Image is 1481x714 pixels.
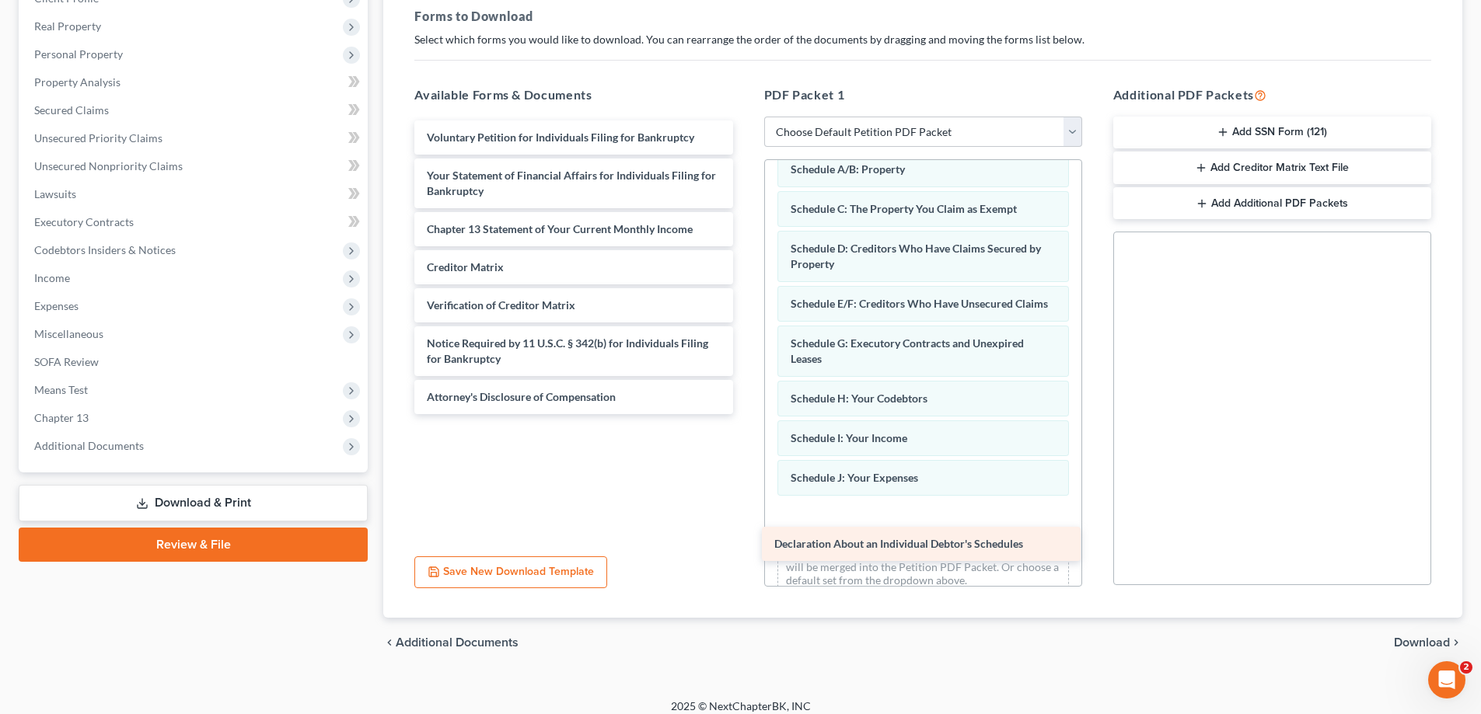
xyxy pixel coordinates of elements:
[791,392,927,405] span: Schedule H: Your Codebtors
[34,159,183,172] span: Unsecured Nonpriority Claims
[22,180,368,208] a: Lawsuits
[34,411,89,424] span: Chapter 13
[34,327,103,340] span: Miscellaneous
[427,336,708,365] span: Notice Required by 11 U.S.C. § 342(b) for Individuals Filing for Bankruptcy
[22,348,368,376] a: SOFA Review
[34,187,76,200] span: Lawsuits
[1394,636,1450,649] span: Download
[1113,187,1431,220] button: Add Additional PDF Packets
[791,202,1017,215] span: Schedule C: The Property You Claim as Exempt
[22,124,368,152] a: Unsecured Priority Claims
[1428,661,1465,698] iframe: Intercom live chat
[764,85,1082,104] h5: PDF Packet 1
[427,390,616,403] span: Attorney's Disclosure of Compensation
[22,68,368,96] a: Property Analysis
[22,208,368,236] a: Executory Contracts
[414,7,1431,26] h5: Forms to Download
[414,32,1431,47] p: Select which forms you would like to download. You can rearrange the order of the documents by dr...
[791,242,1041,270] span: Schedule D: Creditors Who Have Claims Secured by Property
[34,243,176,256] span: Codebtors Insiders & Notices
[19,528,368,562] a: Review & File
[791,336,1024,365] span: Schedule G: Executory Contracts and Unexpired Leases
[791,162,905,176] span: Schedule A/B: Property
[34,215,134,228] span: Executory Contracts
[1113,85,1431,104] h5: Additional PDF Packets
[777,538,1069,596] div: Drag-and-drop in any documents from the left. These will be merged into the Petition PDF Packet. ...
[34,131,162,145] span: Unsecured Priority Claims
[34,103,109,117] span: Secured Claims
[427,131,694,144] span: Voluntary Petition for Individuals Filing for Bankruptcy
[22,152,368,180] a: Unsecured Nonpriority Claims
[774,537,1023,550] span: Declaration About an Individual Debtor's Schedules
[34,47,123,61] span: Personal Property
[34,19,101,33] span: Real Property
[34,355,99,368] span: SOFA Review
[383,636,396,649] i: chevron_left
[34,271,70,284] span: Income
[791,471,918,484] span: Schedule J: Your Expenses
[396,636,519,649] span: Additional Documents
[427,298,575,312] span: Verification of Creditor Matrix
[791,431,907,444] span: Schedule I: Your Income
[427,260,504,273] span: Creditor Matrix
[22,96,368,124] a: Secured Claims
[791,297,1048,310] span: Schedule E/F: Creditors Who Have Unsecured Claims
[383,636,519,649] a: chevron_left Additional Documents
[19,485,368,521] a: Download & Print
[1460,661,1472,674] span: 2
[34,439,144,452] span: Additional Documents
[1113,117,1431,149] button: Add SSN Form (121)
[34,299,79,312] span: Expenses
[34,75,121,89] span: Property Analysis
[1113,152,1431,184] button: Add Creditor Matrix Text File
[414,556,607,589] button: Save New Download Template
[427,169,716,197] span: Your Statement of Financial Affairs for Individuals Filing for Bankruptcy
[427,222,693,235] span: Chapter 13 Statement of Your Current Monthly Income
[34,383,88,396] span: Means Test
[1394,636,1462,649] button: Download chevron_right
[1450,636,1462,649] i: chevron_right
[414,85,732,104] h5: Available Forms & Documents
